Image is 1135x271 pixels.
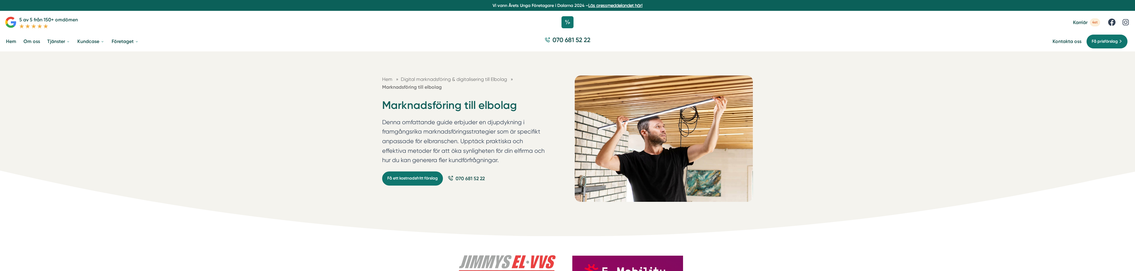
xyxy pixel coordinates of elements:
span: Digital marknadsföring & digitalisering till Elbolag [401,76,507,82]
a: Karriär 4st [1073,18,1100,26]
a: Få ett kostnadsfritt förslag [382,171,443,185]
a: 070 681 52 22 [448,175,485,182]
span: Få prisförslag [1092,38,1118,45]
img: Marknadsföring till elbolag [575,75,753,202]
span: 070 681 52 22 [552,35,590,44]
a: Kundcase [76,34,106,49]
a: Läs pressmeddelandet här! [588,3,642,8]
a: Om oss [22,34,41,49]
nav: Breadcrumb [382,75,546,91]
span: » [511,75,513,83]
a: Hem [5,34,17,49]
a: 070 681 52 22 [542,35,593,47]
a: Företaget [110,34,140,49]
span: 4st [1090,18,1100,26]
a: Kontakta oss [1053,38,1081,44]
a: Hem [382,76,392,82]
p: 5 av 5 från 150+ omdömen [19,16,78,23]
a: Tjänster [46,34,71,49]
span: » [396,75,398,83]
h1: Marknadsföring till elbolag [382,98,546,118]
a: Marknadsföring till elbolag [382,84,442,90]
a: Få prisförslag [1086,34,1128,49]
p: Vi vann Årets Unga Företagare i Dalarna 2024 – [2,2,1133,8]
a: Digital marknadsföring & digitalisering till Elbolag [401,76,508,82]
span: 070 681 52 22 [456,175,485,182]
p: Denna omfattande guide erbjuder en djupdykning i framgångsrika marknadsföringsstrategier som är s... [382,118,546,168]
span: Karriär [1073,20,1087,25]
